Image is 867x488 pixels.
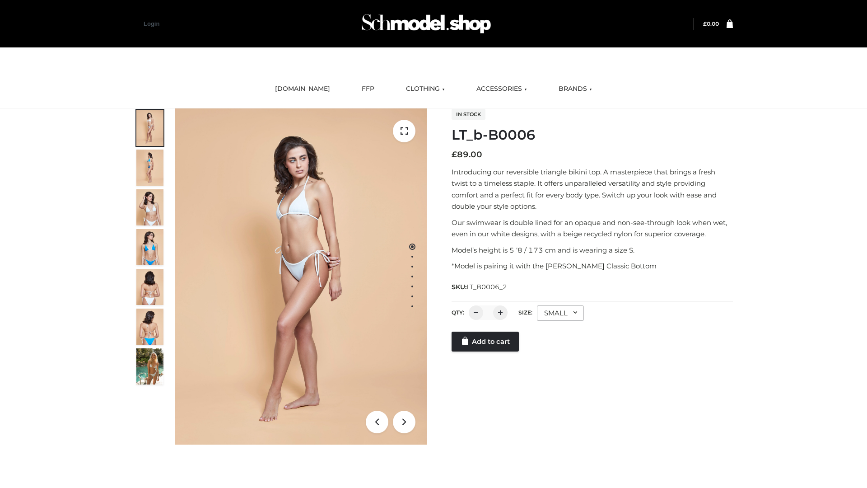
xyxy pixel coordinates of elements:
[552,79,599,99] a: BRANDS
[136,309,163,345] img: ArielClassicBikiniTop_CloudNine_AzureSky_OW114ECO_8-scaled.jpg
[518,309,532,316] label: Size:
[136,110,163,146] img: ArielClassicBikiniTop_CloudNine_AzureSky_OW114ECO_1-scaled.jpg
[452,166,733,212] p: Introducing our reversible triangle bikini top. A masterpiece that brings a fresh twist to a time...
[703,20,719,27] a: £0.00
[470,79,534,99] a: ACCESSORIES
[452,282,508,292] span: SKU:
[452,309,464,316] label: QTY:
[136,269,163,305] img: ArielClassicBikiniTop_CloudNine_AzureSky_OW114ECO_7-scaled.jpg
[136,150,163,186] img: ArielClassicBikiniTop_CloudNine_AzureSky_OW114ECO_2-scaled.jpg
[136,189,163,225] img: ArielClassicBikiniTop_CloudNine_AzureSky_OW114ECO_3-scaled.jpg
[452,332,519,352] a: Add to cart
[452,244,733,256] p: Model’s height is 5 ‘8 / 173 cm and is wearing a size S.
[136,229,163,265] img: ArielClassicBikiniTop_CloudNine_AzureSky_OW114ECO_4-scaled.jpg
[452,217,733,240] p: Our swimwear is double lined for an opaque and non-see-through look when wet, even in our white d...
[466,283,507,291] span: LT_B0006_2
[144,20,159,27] a: Login
[399,79,452,99] a: CLOTHING
[359,6,494,42] img: Schmodel Admin 964
[136,348,163,385] img: Arieltop_CloudNine_AzureSky2.jpg
[703,20,707,27] span: £
[452,127,733,143] h1: LT_b-B0006
[703,20,719,27] bdi: 0.00
[452,150,482,160] bdi: 89.00
[452,150,457,160] span: £
[355,79,381,99] a: FFP
[452,260,733,272] p: *Model is pairing it with the [PERSON_NAME] Classic Bottom
[268,79,337,99] a: [DOMAIN_NAME]
[175,108,427,445] img: LT_b-B0006
[452,109,485,120] span: In stock
[537,305,584,321] div: SMALL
